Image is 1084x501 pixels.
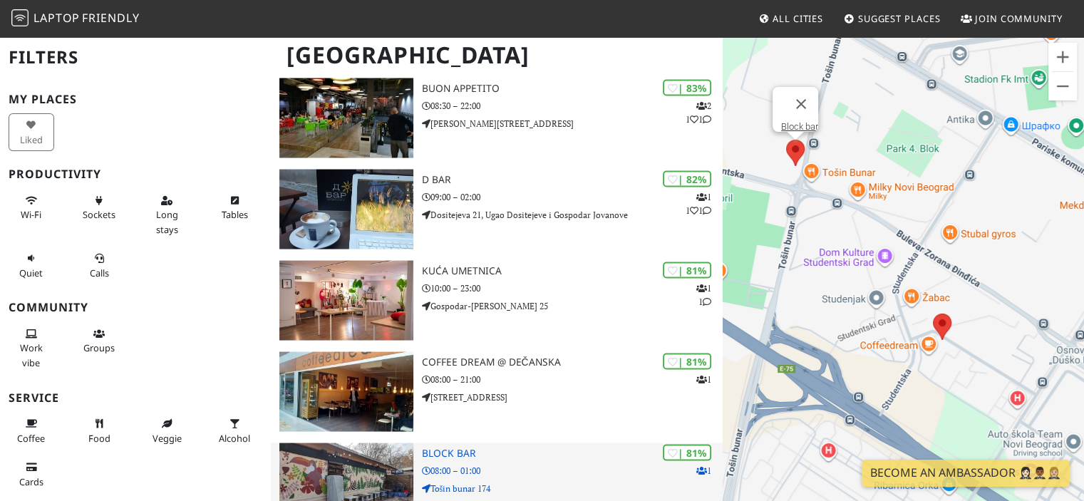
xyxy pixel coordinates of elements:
[144,412,190,450] button: Veggie
[275,36,720,75] h1: [GEOGRAPHIC_DATA]
[83,208,115,221] span: Power sockets
[838,6,946,31] a: Suggest Places
[422,299,723,313] p: Gospodar-[PERSON_NAME] 25
[222,208,248,221] span: Work-friendly tables
[212,412,257,450] button: Alcohol
[9,412,54,450] button: Coffee
[17,432,45,445] span: Coffee
[9,322,54,374] button: Work vibe
[9,189,54,227] button: Wi-Fi
[279,261,413,341] img: Kuća Umetnica
[975,12,1063,25] span: Join Community
[271,261,723,341] a: Kuća Umetnica | 81% 11 Kuća Umetnica 10:00 – 23:00 Gospodar-[PERSON_NAME] 25
[9,301,262,314] h3: Community
[9,247,54,284] button: Quiet
[21,208,41,221] span: Stable Wi-Fi
[271,78,723,158] a: Buon Appetito | 83% 211 Buon Appetito 08:30 – 22:00 [PERSON_NAME][STREET_ADDRESS]
[88,432,110,445] span: Food
[955,6,1068,31] a: Join Community
[83,341,115,354] span: Group tables
[219,432,250,445] span: Alcohol
[663,171,711,187] div: | 82%
[422,265,723,277] h3: Kuća Umetnica
[156,208,178,235] span: Long stays
[696,464,711,477] p: 1
[696,373,711,386] p: 1
[663,445,711,461] div: | 81%
[9,455,54,493] button: Cards
[1048,72,1077,100] button: Zoom out
[422,117,723,130] p: [PERSON_NAME][STREET_ADDRESS]
[753,6,829,31] a: All Cities
[76,412,122,450] button: Food
[422,208,723,222] p: Dositejeva 21, Ugao Dositejeve i Gospodar Jovanove
[422,190,723,204] p: 09:00 – 02:00
[90,267,109,279] span: Video/audio calls
[686,190,711,217] p: 1 1 1
[19,475,43,488] span: Credit cards
[781,121,818,132] a: Block bar
[279,170,413,249] img: D Bar
[11,6,140,31] a: LaptopFriendly LaptopFriendly
[76,189,122,227] button: Sockets
[9,167,262,181] h3: Productivity
[862,460,1070,487] a: Become an Ambassador 🤵🏻‍♀️🤵🏾‍♂️🤵🏼‍♀️
[686,99,711,126] p: 2 1 1
[422,373,723,386] p: 08:00 – 21:00
[76,322,122,360] button: Groups
[422,282,723,295] p: 10:00 – 23:00
[422,448,723,460] h3: Block bar
[9,36,262,79] h2: Filters
[19,267,43,279] span: Quiet
[279,352,413,432] img: Coffee Dream @ Dečanska
[11,9,29,26] img: LaptopFriendly
[696,282,711,309] p: 1 1
[663,262,711,279] div: | 81%
[422,174,723,186] h3: D Bar
[422,482,723,495] p: Tošin bunar 174
[422,356,723,368] h3: Coffee Dream @ Dečanska
[271,352,723,432] a: Coffee Dream @ Dečanska | 81% 1 Coffee Dream @ Dečanska 08:00 – 21:00 [STREET_ADDRESS]
[784,87,818,121] button: Close
[9,93,262,106] h3: My Places
[858,12,941,25] span: Suggest Places
[279,78,413,158] img: Buon Appetito
[422,391,723,404] p: [STREET_ADDRESS]
[153,432,182,445] span: Veggie
[82,10,139,26] span: Friendly
[20,341,43,368] span: People working
[76,247,122,284] button: Calls
[212,189,257,227] button: Tables
[773,12,823,25] span: All Cities
[33,10,80,26] span: Laptop
[422,99,723,113] p: 08:30 – 22:00
[271,170,723,249] a: D Bar | 82% 111 D Bar 09:00 – 02:00 Dositejeva 21, Ugao Dositejeve i Gospodar Jovanove
[9,391,262,405] h3: Service
[1048,43,1077,71] button: Zoom in
[144,189,190,241] button: Long stays
[663,353,711,370] div: | 81%
[422,464,723,477] p: 08:00 – 01:00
